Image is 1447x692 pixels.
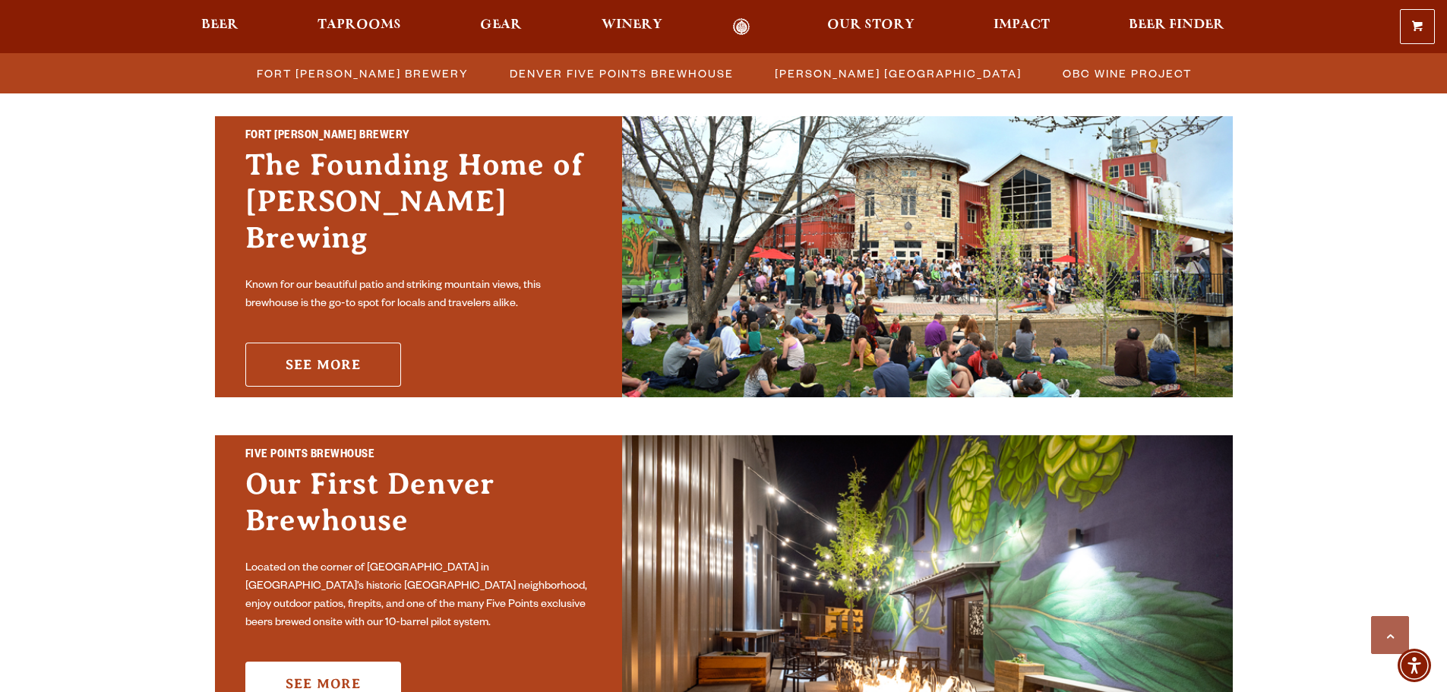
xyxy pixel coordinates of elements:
[470,18,532,36] a: Gear
[1371,616,1409,654] a: Scroll to top
[245,343,401,387] a: See More
[318,19,401,31] span: Taprooms
[622,116,1233,397] img: Fort Collins Brewery & Taproom'
[994,19,1050,31] span: Impact
[501,62,741,84] a: Denver Five Points Brewhouse
[191,18,248,36] a: Beer
[245,466,592,554] h3: Our First Denver Brewhouse
[510,62,734,84] span: Denver Five Points Brewhouse
[245,147,592,271] h3: The Founding Home of [PERSON_NAME] Brewing
[245,560,592,633] p: Located on the corner of [GEOGRAPHIC_DATA] in [GEOGRAPHIC_DATA]’s historic [GEOGRAPHIC_DATA] neig...
[480,19,522,31] span: Gear
[245,277,592,314] p: Known for our beautiful patio and striking mountain views, this brewhouse is the go-to spot for l...
[827,19,915,31] span: Our Story
[1129,19,1224,31] span: Beer Finder
[713,18,770,36] a: Odell Home
[245,446,592,466] h2: Five Points Brewhouse
[1119,18,1234,36] a: Beer Finder
[984,18,1060,36] a: Impact
[1054,62,1199,84] a: OBC Wine Project
[766,62,1029,84] a: [PERSON_NAME] [GEOGRAPHIC_DATA]
[245,127,592,147] h2: Fort [PERSON_NAME] Brewery
[592,18,672,36] a: Winery
[1398,649,1431,682] div: Accessibility Menu
[775,62,1022,84] span: [PERSON_NAME] [GEOGRAPHIC_DATA]
[257,62,469,84] span: Fort [PERSON_NAME] Brewery
[201,19,239,31] span: Beer
[248,62,476,84] a: Fort [PERSON_NAME] Brewery
[308,18,411,36] a: Taprooms
[602,19,662,31] span: Winery
[1063,62,1192,84] span: OBC Wine Project
[817,18,924,36] a: Our Story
